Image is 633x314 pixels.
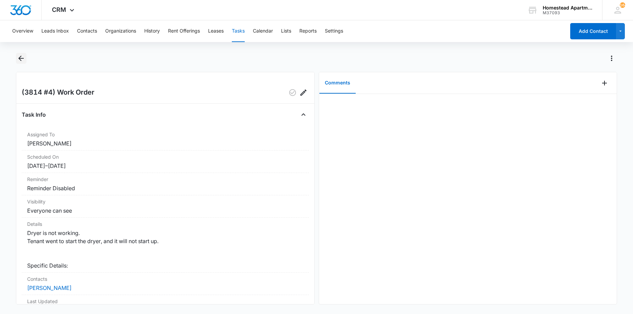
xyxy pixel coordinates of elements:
dt: Assigned To [27,131,303,138]
button: Add Comment [599,78,610,89]
dt: Visibility [27,198,303,205]
div: ReminderReminder Disabled [22,173,309,195]
dt: Details [27,220,303,228]
dd: Reminder Disabled [27,184,303,192]
div: Contacts[PERSON_NAME] [22,273,309,295]
button: Lists [281,20,291,42]
span: CRM [52,6,66,13]
div: DetailsDryer is not working. Tenant went to start the dryer, and it will not start up. Specific D... [22,218,309,273]
button: Edit [298,87,309,98]
button: Contacts [77,20,97,42]
button: Calendar [253,20,273,42]
dd: Dryer is not working. Tenant went to start the dryer, and it will not start up. Specific Details: [27,229,303,270]
div: account name [543,5,592,11]
button: Leads Inbox [41,20,69,42]
div: account id [543,11,592,15]
button: Comments [319,73,356,94]
button: Reports [299,20,317,42]
dt: Contacts [27,275,303,282]
a: [PERSON_NAME] [27,284,72,291]
dt: Last Updated [27,298,303,305]
button: Back [16,53,26,64]
dt: Reminder [27,176,303,183]
div: VisibilityEveryone can see [22,195,309,218]
div: notifications count [620,2,625,8]
button: Rent Offerings [168,20,200,42]
dd: Everyone can see [27,207,303,215]
span: 164 [620,2,625,8]
button: Organizations [105,20,136,42]
button: Overview [12,20,33,42]
button: Add Contact [570,23,616,39]
dd: [PERSON_NAME] [27,139,303,148]
div: Scheduled On[DATE]–[DATE] [22,151,309,173]
div: Assigned To[PERSON_NAME] [22,128,309,151]
button: Settings [325,20,343,42]
dt: Scheduled On [27,153,303,160]
button: History [144,20,160,42]
dd: [DATE] – [DATE] [27,162,303,170]
h4: Task Info [22,111,46,119]
button: Tasks [232,20,245,42]
h2: (3814 #4) Work Order [22,87,94,98]
button: Close [298,109,309,120]
button: Leases [208,20,224,42]
button: Actions [606,53,617,64]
